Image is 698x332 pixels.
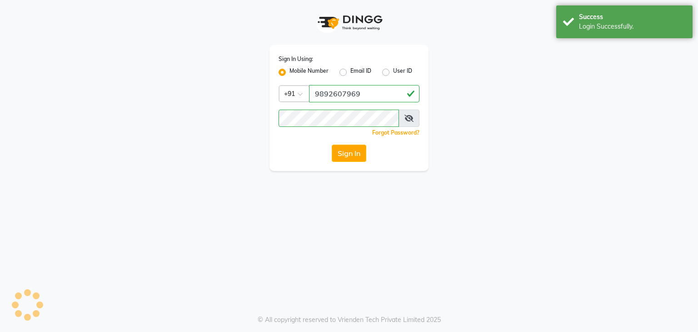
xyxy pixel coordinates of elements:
label: User ID [393,67,412,78]
div: Login Successfully. [579,22,686,31]
label: Email ID [350,67,371,78]
a: Forgot Password? [372,129,419,136]
input: Username [279,110,399,127]
img: logo1.svg [313,9,385,36]
div: Success [579,12,686,22]
button: Sign In [332,145,366,162]
input: Username [309,85,419,102]
label: Mobile Number [289,67,329,78]
label: Sign In Using: [279,55,313,63]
